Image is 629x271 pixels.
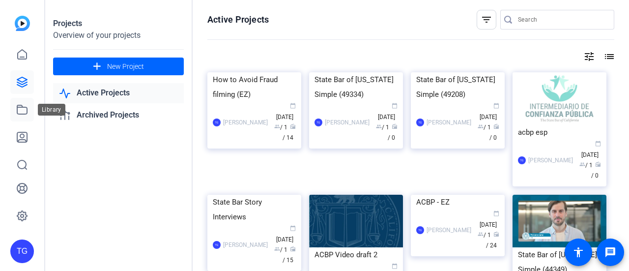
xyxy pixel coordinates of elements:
span: / 15 [283,246,296,264]
div: Library [38,104,65,116]
span: calendar_today [493,211,499,216]
span: group [478,231,484,237]
span: group [478,123,484,129]
div: acbp esp [518,125,601,140]
span: / 1 [274,246,287,253]
div: Overview of your projects [53,30,184,41]
div: State Bar of [US_STATE] Simple (49334) [314,72,398,102]
div: [PERSON_NAME] [427,225,471,235]
button: New Project [53,58,184,75]
div: ACBP Video draft 2 [314,247,398,262]
div: [PERSON_NAME] [427,118,471,127]
div: [PERSON_NAME] [325,118,370,127]
span: calendar_today [290,225,296,231]
div: [PERSON_NAME] [223,118,268,127]
div: TG [518,156,526,164]
span: radio [290,246,296,252]
div: State Bar of [US_STATE] Simple (49208) [416,72,499,102]
span: calendar_today [595,141,601,147]
span: radio [493,231,499,237]
mat-icon: tune [583,51,595,62]
span: / 1 [478,232,491,239]
span: / 1 [478,124,491,131]
mat-icon: message [604,246,616,258]
input: Search [518,14,606,26]
div: Projects [53,18,184,30]
span: / 1 [274,124,287,131]
div: TG [10,240,34,263]
span: / 1 [376,124,389,131]
span: calendar_today [392,263,398,269]
div: State Bar Story Interviews [213,195,296,224]
span: group [274,246,280,252]
span: calendar_today [392,103,398,109]
span: [DATE] [480,211,499,228]
div: ACBP - EZ [416,195,499,210]
span: radio [392,123,398,129]
mat-icon: add [91,60,103,73]
span: / 0 [591,162,601,179]
span: / 1 [579,162,593,169]
span: group [376,123,382,129]
h1: Active Projects [207,14,269,26]
a: Active Projects [53,83,184,103]
span: / 0 [489,124,499,141]
a: Archived Projects [53,105,184,125]
div: How to Avoid Fraud filming (EZ) [213,72,296,102]
span: group [579,161,585,167]
span: calendar_today [290,103,296,109]
mat-icon: accessibility [572,246,584,258]
span: / 24 [486,232,499,249]
span: calendar_today [493,103,499,109]
div: TG [314,119,322,126]
span: [DATE] [276,226,296,243]
div: [PERSON_NAME] [528,155,573,165]
span: radio [595,161,601,167]
mat-icon: list [602,51,614,62]
span: New Project [107,61,144,72]
img: blue-gradient.svg [15,16,30,31]
div: TG [213,241,221,249]
span: radio [290,123,296,129]
div: TG [213,119,221,126]
div: [PERSON_NAME] [223,240,268,250]
span: radio [493,123,499,129]
span: / 0 [388,124,398,141]
mat-icon: filter_list [481,14,492,26]
div: TG [416,119,424,126]
div: TG [416,226,424,234]
span: group [274,123,280,129]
